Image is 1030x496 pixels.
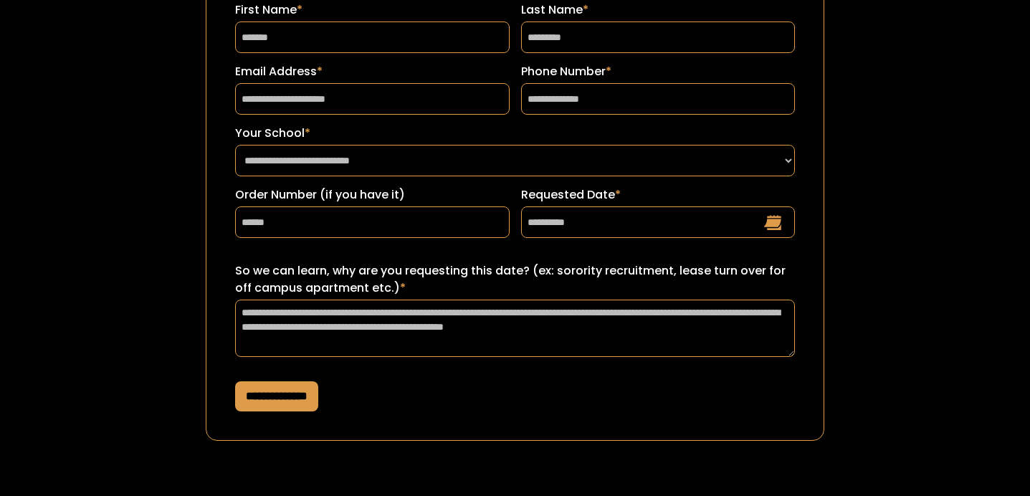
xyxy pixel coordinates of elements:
[235,125,794,142] label: Your School
[235,186,509,204] label: Order Number (if you have it)
[521,186,795,204] label: Requested Date
[521,1,795,19] label: Last Name
[521,63,795,80] label: Phone Number
[235,1,509,19] label: First Name
[235,262,794,297] label: So we can learn, why are you requesting this date? (ex: sorority recruitment, lease turn over for...
[235,63,509,80] label: Email Address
